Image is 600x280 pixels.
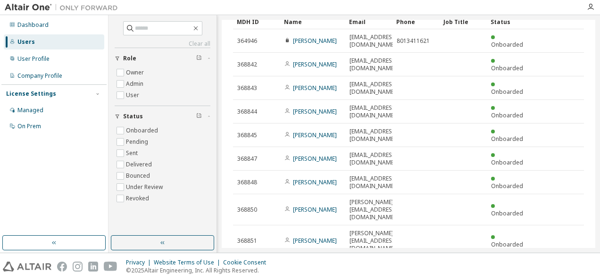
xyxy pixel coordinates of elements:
span: 368850 [237,206,257,214]
div: Phone [396,14,436,29]
span: Role [123,55,136,62]
span: Status [123,113,143,120]
span: [EMAIL_ADDRESS][DOMAIN_NAME] [350,175,397,190]
span: 368842 [237,61,257,68]
span: Onboarded [491,182,523,190]
span: [EMAIL_ADDRESS][DOMAIN_NAME] [350,104,397,119]
div: Email [349,14,389,29]
a: [PERSON_NAME] [293,206,337,214]
span: Onboarded [491,209,523,217]
span: 368851 [237,237,257,245]
label: Revoked [126,193,151,204]
div: Managed [17,107,43,114]
label: Owner [126,67,146,78]
img: facebook.svg [57,262,67,272]
span: Onboarded [491,111,523,119]
div: Users [17,38,35,46]
div: Job Title [443,14,483,29]
span: [EMAIL_ADDRESS][DOMAIN_NAME] [350,151,397,166]
div: User Profile [17,55,50,63]
span: 368844 [237,108,257,115]
img: altair_logo.svg [3,262,51,272]
img: Altair One [5,3,123,12]
a: [PERSON_NAME] [293,84,337,92]
label: Under Review [126,181,165,193]
div: Cookie Consent [223,259,272,266]
span: Onboarded [491,41,523,49]
div: Privacy [126,259,154,266]
span: 368843 [237,84,257,92]
span: [EMAIL_ADDRESS][DOMAIN_NAME] [350,128,397,143]
span: [EMAIL_ADDRESS][DOMAIN_NAME] [350,33,397,49]
span: Onboarded [491,158,523,166]
span: [EMAIL_ADDRESS][DOMAIN_NAME] [350,57,397,72]
label: Pending [126,136,150,148]
div: On Prem [17,123,41,130]
span: 368848 [237,179,257,186]
span: Onboarded [491,64,523,72]
div: Status [491,14,530,29]
div: Website Terms of Use [154,259,223,266]
img: youtube.svg [104,262,117,272]
a: [PERSON_NAME] [293,60,337,68]
p: © 2025 Altair Engineering, Inc. All Rights Reserved. [126,266,272,274]
span: [PERSON_NAME][EMAIL_ADDRESS][DOMAIN_NAME] [350,230,397,252]
img: instagram.svg [73,262,83,272]
a: [PERSON_NAME] [293,131,337,139]
label: Delivered [126,159,154,170]
label: Sent [126,148,140,159]
span: Onboarded [491,88,523,96]
span: Onboarded [491,135,523,143]
a: [PERSON_NAME] [293,237,337,245]
a: [PERSON_NAME] [293,107,337,115]
a: [PERSON_NAME] [293,178,337,186]
span: Clear filter [196,113,202,120]
label: User [126,90,141,101]
span: 368847 [237,155,257,163]
div: MDH ID [237,14,276,29]
div: Dashboard [17,21,49,29]
a: [PERSON_NAME] [293,155,337,163]
span: Clear filter [196,55,202,62]
span: [PERSON_NAME][EMAIL_ADDRESS][DOMAIN_NAME] [350,198,397,221]
span: 364946 [237,37,257,45]
a: Clear all [115,40,210,48]
div: License Settings [6,90,56,98]
div: Name [284,14,342,29]
span: 368845 [237,132,257,139]
span: [EMAIL_ADDRESS][DOMAIN_NAME] [350,81,397,96]
label: Bounced [126,170,152,181]
span: Onboarded [491,240,523,248]
button: Role [115,48,210,69]
label: Onboarded [126,125,160,136]
div: Company Profile [17,72,62,80]
label: Admin [126,78,145,90]
button: Status [115,106,210,127]
img: linkedin.svg [88,262,98,272]
span: 8013411621 [397,37,430,45]
a: [PERSON_NAME] [293,37,337,45]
